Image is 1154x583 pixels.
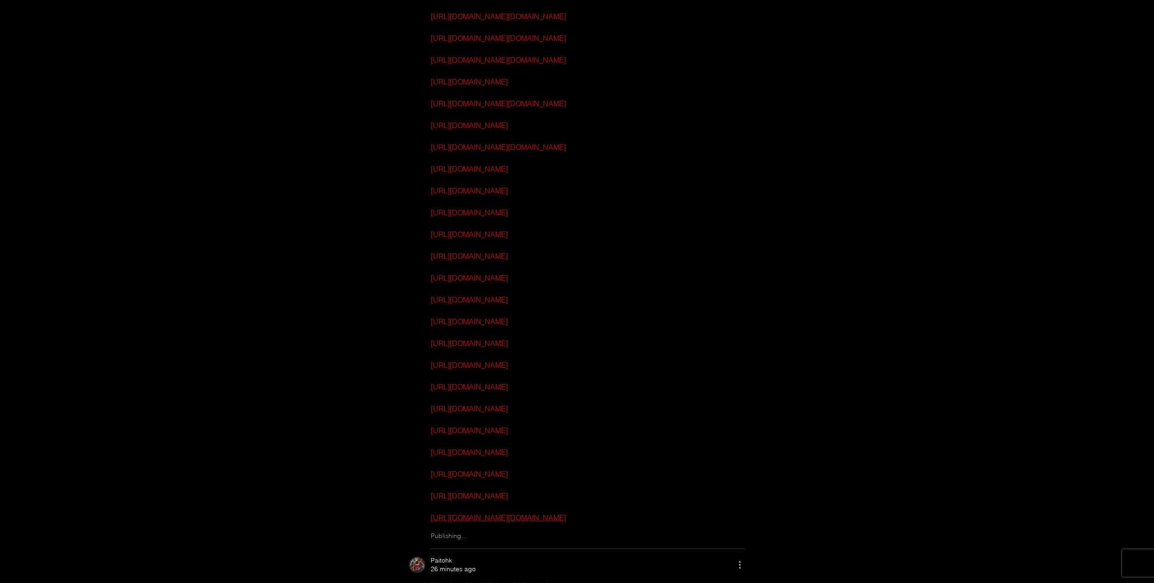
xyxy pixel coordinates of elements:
[431,99,566,108] a: [URL][DOMAIN_NAME][DOMAIN_NAME]
[431,12,566,21] a: [URL][DOMAIN_NAME][DOMAIN_NAME]
[431,208,508,217] a: [URL][DOMAIN_NAME]
[431,426,508,435] a: [URL][DOMAIN_NAME]
[431,361,508,370] a: [URL][DOMAIN_NAME]
[431,273,508,282] a: [URL][DOMAIN_NAME]
[431,565,476,573] span: 26 minutes ago
[431,186,508,195] a: [URL][DOMAIN_NAME]
[734,559,745,570] button: More Actions
[431,252,508,261] a: [URL][DOMAIN_NAME]
[431,55,566,64] a: [URL][DOMAIN_NAME][DOMAIN_NAME]
[431,339,508,348] a: [URL][DOMAIN_NAME]
[431,295,508,304] a: [URL][DOMAIN_NAME]
[431,532,467,540] span: Publishing...
[431,382,508,391] a: [URL][DOMAIN_NAME]
[431,556,452,565] span: Paitohk
[431,34,566,43] a: [URL][DOMAIN_NAME][DOMAIN_NAME]
[431,448,508,457] a: [URL][DOMAIN_NAME]
[431,317,508,326] a: [URL][DOMAIN_NAME]
[409,557,425,573] img: Paitohk
[431,164,508,173] a: [URL][DOMAIN_NAME]
[431,404,508,413] a: [URL][DOMAIN_NAME]
[431,513,566,522] a: [URL][DOMAIN_NAME][DOMAIN_NAME]
[431,77,508,86] a: [URL][DOMAIN_NAME]
[431,230,508,239] a: [URL][DOMAIN_NAME]
[431,469,508,479] a: [URL][DOMAIN_NAME]
[431,491,508,500] a: [URL][DOMAIN_NAME]
[431,121,508,130] a: [URL][DOMAIN_NAME]
[431,143,566,152] a: [URL][DOMAIN_NAME][DOMAIN_NAME]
